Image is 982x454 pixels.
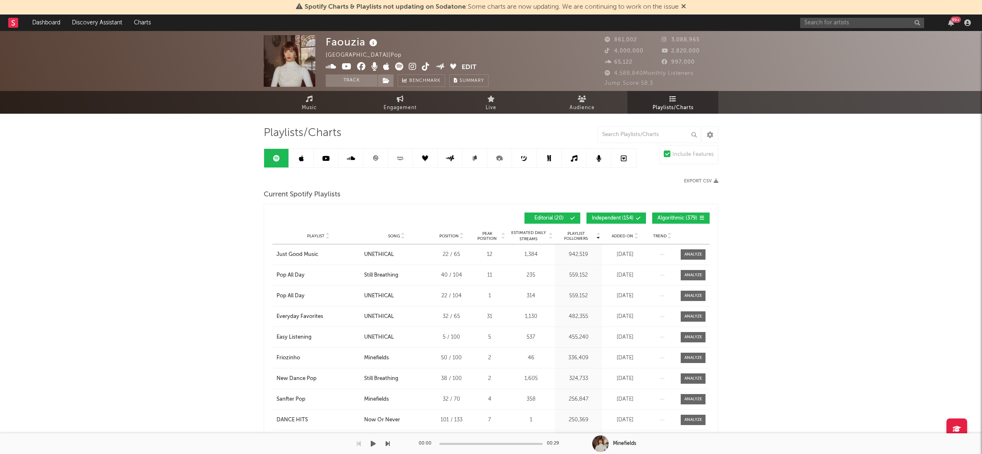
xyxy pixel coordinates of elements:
[530,216,568,221] span: Editorial ( 20 )
[276,292,305,300] div: Pop All Day
[681,4,686,10] span: Dismiss
[474,354,505,362] div: 2
[276,292,360,300] a: Pop All Day
[307,234,324,239] span: Playlist
[662,48,700,54] span: 2,820,000
[66,14,128,31] a: Discovery Assistant
[474,375,505,383] div: 2
[509,416,553,424] div: 1
[439,234,459,239] span: Position
[364,313,394,321] div: UNETHICAL
[557,313,600,321] div: 482,355
[474,416,505,424] div: 7
[276,333,312,342] div: Easy Listening
[276,375,317,383] div: New Dance Pop
[486,103,496,113] span: Live
[557,354,600,362] div: 336,409
[627,91,718,114] a: Playlists/Charts
[653,103,694,113] span: Playlists/Charts
[276,271,305,280] div: Pop All Day
[613,440,636,447] div: Minefields
[364,271,398,280] div: Still Breathing
[326,74,377,87] button: Track
[419,439,435,449] div: 00:00
[658,216,697,221] span: Algorithmic ( 379 )
[570,103,595,113] span: Audience
[460,79,484,83] span: Summary
[557,231,595,241] span: Playlist Followers
[264,128,341,138] span: Playlists/Charts
[276,416,308,424] div: DANCE HITS
[524,213,580,224] button: Editorial(20)
[557,395,600,404] div: 256,847
[433,333,470,342] div: 5 / 100
[364,395,389,404] div: Minefields
[364,375,398,383] div: Still Breathing
[604,416,646,424] div: [DATE]
[276,354,360,362] a: Friozinho
[276,354,300,362] div: Friozinho
[509,395,553,404] div: 358
[433,354,470,362] div: 50 / 100
[276,433,360,449] a: [PERSON_NAME] Radio by [PERSON_NAME]
[364,251,394,259] div: UNETHICAL
[509,354,553,362] div: 46
[662,60,695,65] span: 997,000
[276,333,360,342] a: Easy Listening
[276,271,360,280] a: Pop All Day
[364,354,389,362] div: Minefields
[604,313,646,321] div: [DATE]
[388,234,400,239] span: Song
[652,213,710,224] button: Algorithmic(379)
[462,62,477,73] button: Edit
[557,292,600,300] div: 559,152
[604,333,646,342] div: [DATE]
[605,60,632,65] span: 65,122
[276,416,360,424] a: DANCE HITS
[276,395,305,404] div: Sanfter Pop
[605,37,637,43] span: 861,002
[128,14,157,31] a: Charts
[604,292,646,300] div: [DATE]
[474,313,505,321] div: 31
[557,375,600,383] div: 324,733
[604,354,646,362] div: [DATE]
[604,271,646,280] div: [DATE]
[433,395,470,404] div: 32 / 70
[951,17,961,23] div: 99 +
[384,103,417,113] span: Engagement
[662,37,700,43] span: 3,088,965
[364,416,400,424] div: Now Or Never
[276,375,360,383] a: New Dance Pop
[509,333,553,342] div: 537
[264,190,341,200] span: Current Spotify Playlists
[276,251,318,259] div: Just Good Music
[26,14,66,31] a: Dashboard
[449,74,489,87] button: Summary
[326,50,411,60] div: [GEOGRAPHIC_DATA] | Pop
[509,271,553,280] div: 235
[547,439,563,449] div: 00:29
[433,251,470,259] div: 22 / 65
[672,150,714,160] div: Include Features
[605,71,694,76] span: 4,588,840 Monthly Listeners
[355,91,446,114] a: Engagement
[592,216,634,221] span: Independent ( 154 )
[509,230,548,242] span: Estimated Daily Streams
[948,19,954,26] button: 99+
[409,76,441,86] span: Benchmark
[305,4,679,10] span: : Some charts are now updating. We are continuing to work on the issue
[433,292,470,300] div: 22 / 104
[604,375,646,383] div: [DATE]
[433,416,470,424] div: 101 / 133
[264,91,355,114] a: Music
[605,81,653,86] span: Jump Score: 58.3
[604,395,646,404] div: [DATE]
[305,4,466,10] span: Spotify Charts & Playlists not updating on Sodatone
[557,271,600,280] div: 559,152
[509,313,553,321] div: 1,130
[509,292,553,300] div: 314
[474,395,505,404] div: 4
[605,48,644,54] span: 4,000,000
